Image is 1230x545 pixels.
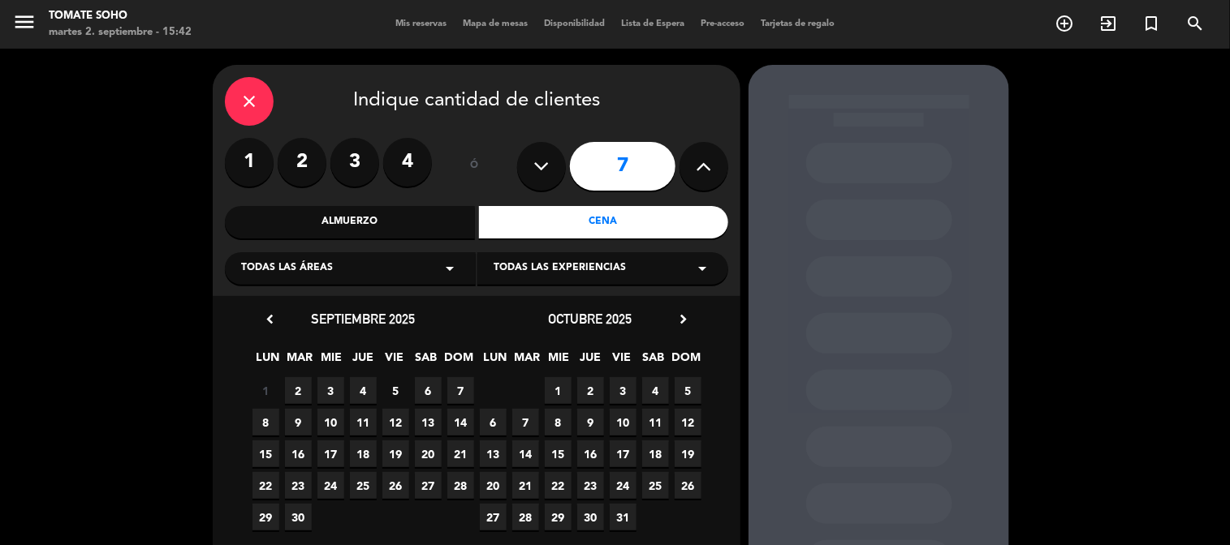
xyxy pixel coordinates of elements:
i: turned_in_not [1142,14,1162,33]
div: Almuerzo [225,206,475,238]
span: VIE [382,348,408,375]
span: 25 [350,472,377,499]
span: 7 [512,409,539,436]
span: JUE [577,348,604,375]
i: chevron_right [675,311,692,328]
span: 21 [447,440,474,467]
label: 2 [278,138,326,187]
span: 25 [642,472,669,499]
i: search [1186,14,1206,33]
span: 23 [577,472,604,499]
span: SAB [413,348,440,375]
span: 30 [285,504,312,530]
span: 27 [415,472,442,499]
div: Indique cantidad de clientes [225,77,728,126]
span: 26 [675,472,701,499]
span: 17 [610,440,637,467]
span: 20 [415,440,442,467]
span: MAR [514,348,541,375]
label: 1 [225,138,274,187]
div: Tomate Soho [49,8,192,24]
span: 20 [480,472,507,499]
span: 28 [447,472,474,499]
span: 1 [252,377,279,404]
span: Disponibilidad [536,19,613,28]
span: 15 [545,440,572,467]
span: DOM [672,348,699,375]
label: 4 [383,138,432,187]
span: 9 [285,409,312,436]
span: 21 [512,472,539,499]
span: 8 [252,409,279,436]
span: Lista de Espera [613,19,693,28]
i: close [240,92,259,111]
span: septiembre 2025 [311,311,415,327]
i: arrow_drop_down [693,259,712,278]
button: menu [12,10,37,40]
div: ó [448,138,501,195]
span: 29 [252,504,279,530]
span: 5 [675,377,701,404]
span: 11 [642,409,669,436]
div: martes 2. septiembre - 15:42 [49,24,192,41]
span: 2 [577,377,604,404]
span: 6 [415,377,442,404]
i: chevron_left [261,311,278,328]
span: 14 [512,440,539,467]
span: MAR [287,348,313,375]
span: LUN [255,348,282,375]
span: 30 [577,504,604,530]
span: 28 [512,504,539,530]
label: 3 [330,138,379,187]
span: 18 [642,440,669,467]
span: 23 [285,472,312,499]
span: 3 [610,377,637,404]
span: LUN [482,348,509,375]
span: 3 [317,377,344,404]
span: SAB [641,348,667,375]
span: 15 [252,440,279,467]
span: 2 [285,377,312,404]
span: 10 [317,409,344,436]
span: 4 [642,377,669,404]
i: exit_to_app [1098,14,1118,33]
span: MIE [546,348,572,375]
span: 22 [545,472,572,499]
span: 11 [350,409,377,436]
span: 19 [382,440,409,467]
span: Mapa de mesas [455,19,536,28]
span: 18 [350,440,377,467]
span: 13 [415,409,442,436]
span: 4 [350,377,377,404]
span: 12 [382,409,409,436]
span: 24 [610,472,637,499]
span: 13 [480,440,507,467]
span: Mis reservas [387,19,455,28]
span: 16 [285,440,312,467]
i: add_circle_outline [1055,14,1074,33]
span: 17 [317,440,344,467]
span: 9 [577,409,604,436]
span: 29 [545,504,572,530]
span: 6 [480,409,507,436]
span: Todas las áreas [241,260,333,277]
div: Cena [479,206,729,238]
span: JUE [350,348,377,375]
span: Pre-acceso [693,19,753,28]
span: 12 [675,409,701,436]
i: menu [12,10,37,34]
span: 1 [545,377,572,404]
span: Todas las experiencias [494,260,626,277]
span: octubre 2025 [549,311,632,327]
span: 22 [252,472,279,499]
span: 5 [382,377,409,404]
span: VIE [609,348,636,375]
span: MIE [318,348,345,375]
span: 10 [610,409,637,436]
span: Tarjetas de regalo [753,19,843,28]
span: 26 [382,472,409,499]
span: 27 [480,504,507,530]
span: 16 [577,440,604,467]
span: 7 [447,377,474,404]
i: arrow_drop_down [440,259,460,278]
